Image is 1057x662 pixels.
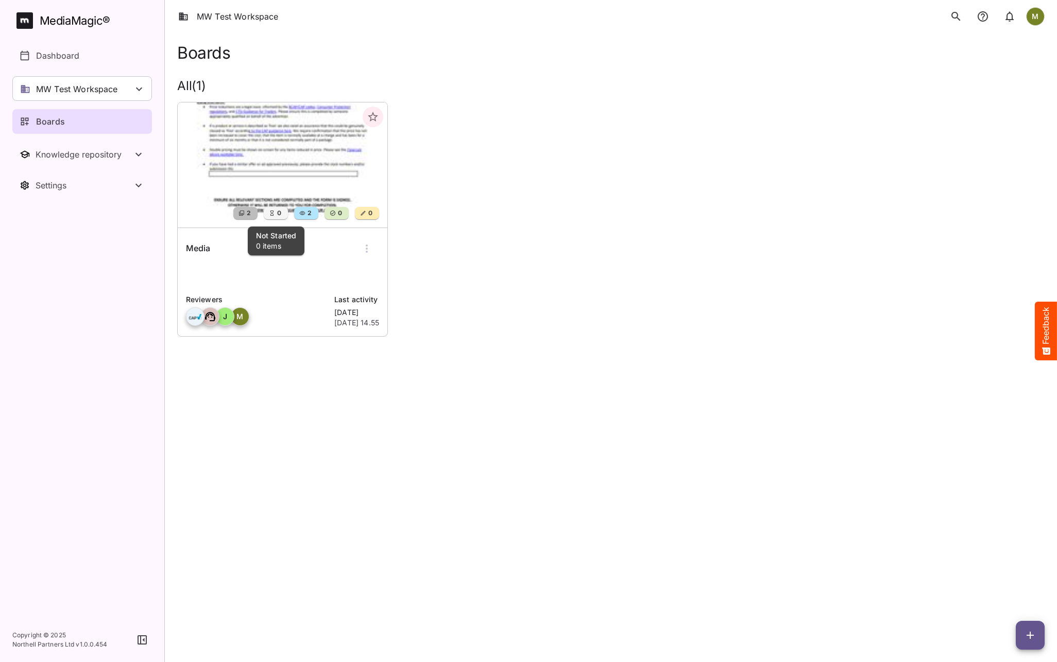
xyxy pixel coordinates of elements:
span: 2 [306,208,312,218]
div: Knowledge repository [36,149,132,160]
p: Boards [36,115,65,128]
h6: Media [186,242,210,255]
nav: Knowledge repository [12,142,152,167]
button: search [946,6,966,27]
a: MediaMagic® [16,12,152,29]
p: [DATE] 14.55 [334,318,379,328]
nav: Settings [12,173,152,198]
button: notifications [999,6,1020,27]
p: Dashboard [36,49,79,62]
span: 2 [246,208,251,218]
div: Settings [36,180,132,190]
span: 0 [367,208,372,218]
div: J [216,307,234,326]
p: MW Test Workspace [36,83,118,95]
h2: All ( 1 ) [177,79,1045,94]
span: 0 [276,208,281,218]
p: Last activity [334,294,379,305]
a: Dashboard [12,43,152,68]
div: MediaMagic ® [40,12,110,29]
h1: Boards [177,43,230,62]
div: M [1026,7,1045,26]
button: notifications [973,6,993,27]
button: Toggle Settings [12,173,152,198]
button: Feedback [1035,302,1057,360]
p: 0 items [256,241,281,251]
a: Boards [12,109,152,134]
p: Copyright © 2025 [12,631,108,640]
p: [DATE] [334,307,379,318]
p: Northell Partners Ltd v 1.0.0.454 [12,640,108,649]
div: M [231,307,249,326]
p: Not Started [256,231,297,241]
button: Toggle Knowledge repository [12,142,152,167]
img: Media [178,102,387,228]
span: 0 [337,208,342,218]
p: Reviewers [186,294,328,305]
